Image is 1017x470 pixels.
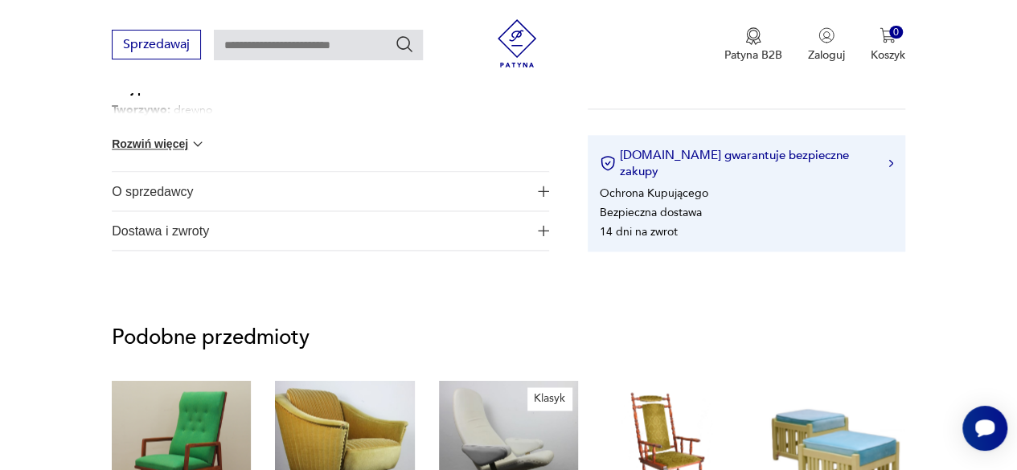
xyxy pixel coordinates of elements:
[880,27,896,43] img: Ikona koszyka
[600,204,702,219] li: Bezpieczna dostawa
[190,136,206,152] img: chevron down
[745,27,761,45] img: Ikona medalu
[538,186,549,197] img: Ikona plusa
[888,159,893,167] img: Ikona strzałki w prawo
[112,30,201,59] button: Sprzedawaj
[112,328,905,347] p: Podobne przedmioty
[871,47,905,63] p: Koszyk
[112,82,210,97] b: Kraj pochodzenia :
[395,35,414,54] button: Szukaj
[538,225,549,236] img: Ikona plusa
[112,211,549,250] button: Ikona plusaDostawa i zwroty
[818,27,835,43] img: Ikonka użytkownika
[724,27,782,63] a: Ikona medaluPatyna B2B
[808,27,845,63] button: Zaloguj
[871,27,905,63] button: 0Koszyk
[962,406,1007,451] iframe: Smartsupp widget button
[112,40,201,51] a: Sprzedawaj
[112,172,527,210] span: O sprzedawcy
[600,155,616,171] img: Ikona certyfikatu
[600,223,678,239] li: 14 dni na zwrot
[724,27,782,63] button: Patyna B2B
[600,147,893,179] button: [DOMAIN_NAME] gwarantuje bezpieczne zakupy
[112,172,549,210] button: Ikona plusaO sprzedawcy
[112,211,527,250] span: Dostawa i zwroty
[112,102,170,117] b: Tworzywo :
[808,47,845,63] p: Zaloguj
[600,185,708,200] li: Ochrona Kupującego
[493,19,541,67] img: Patyna - sklep z meblami i dekoracjami vintage
[724,47,782,63] p: Patyna B2B
[889,26,903,39] div: 0
[112,100,424,120] p: drewno
[112,136,205,152] button: Rozwiń więcej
